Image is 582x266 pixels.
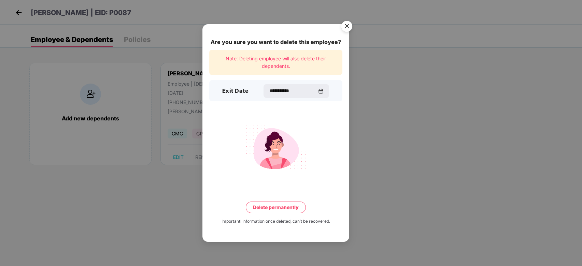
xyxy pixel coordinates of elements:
[246,202,306,213] button: Delete permanently
[318,88,324,94] img: svg+xml;base64,PHN2ZyBpZD0iQ2FsZW5kYXItMzJ4MzIiIHhtbG5zPSJodHRwOi8vd3d3LnczLm9yZy8yMDAwL3N2ZyIgd2...
[238,120,314,174] img: svg+xml;base64,PHN2ZyB4bWxucz0iaHR0cDovL3d3dy53My5vcmcvMjAwMC9zdmciIHdpZHRoPSIyMjQiIGhlaWdodD0iMT...
[209,38,342,46] div: Are you sure you want to delete this employee?
[222,87,249,95] h3: Exit Date
[337,18,356,36] button: Close
[222,218,330,225] div: Important! Information once deleted, can’t be recovered.
[337,18,356,37] img: svg+xml;base64,PHN2ZyB4bWxucz0iaHR0cDovL3d3dy53My5vcmcvMjAwMC9zdmciIHdpZHRoPSI1NiIgaGVpZ2h0PSI1Ni...
[209,50,342,75] div: Note: Deleting employee will also delete their dependents.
